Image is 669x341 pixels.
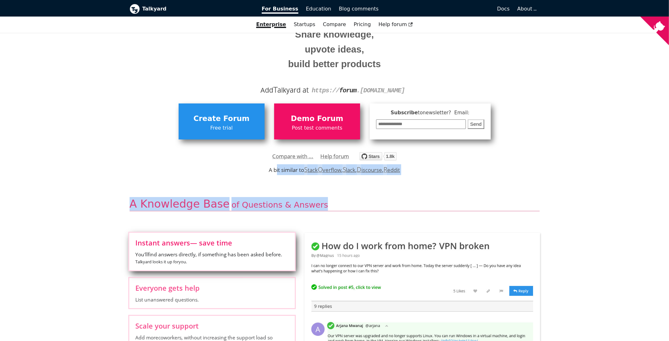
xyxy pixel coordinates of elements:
[339,87,357,94] strong: forum
[136,322,288,329] span: Scale your support
[136,284,288,291] span: Everyone gets help
[277,124,357,132] span: Post test comments
[359,152,397,160] img: talkyard.svg
[359,153,397,162] a: Star debiki/talkyard on GitHub
[418,110,469,116] span: to newsletter ? Email:
[273,84,278,95] span: T
[335,4,382,14] a: Blog comments
[318,165,323,174] span: O
[136,251,288,266] span: You'll find answers directly, if something has been asked before.
[179,103,265,139] a: Create ForumFree trial
[306,6,331,12] span: Education
[253,19,290,30] a: Enterprise
[134,42,535,57] small: upvote ideas,
[134,57,535,72] small: build better products
[134,85,535,96] div: Add alkyard at
[273,152,314,161] a: Compare with ...
[321,152,349,161] a: Help forum
[304,165,308,174] span: S
[304,166,342,174] a: StackOverflow
[130,4,140,14] img: Talkyard logo
[274,103,360,139] a: Demo ForumPost test comments
[323,21,346,27] a: Compare
[350,19,375,30] a: Pricing
[312,87,405,94] code: https:// . [DOMAIN_NAME]
[357,165,362,174] span: D
[136,259,187,265] small: Talkyard looks it up for you .
[130,4,253,14] a: Talkyard logoTalkyard
[468,119,484,129] button: Send
[382,4,514,14] a: Docs
[136,296,288,303] span: List unanswered questions.
[343,166,355,174] a: Slack
[182,124,261,132] span: Free trial
[376,109,484,117] span: Subscribe
[517,6,536,12] a: About
[142,5,253,13] b: Talkyard
[357,166,382,174] a: Discourse
[497,6,509,12] span: Docs
[258,4,302,14] a: For Business
[182,113,261,125] span: Create Forum
[339,6,379,12] span: Blog comments
[134,27,535,42] small: Share knowledge,
[383,165,388,174] span: R
[343,165,346,174] span: S
[375,19,417,30] a: Help forum
[277,113,357,125] span: Demo Forum
[290,19,319,30] a: Startups
[302,4,335,14] a: Education
[262,6,298,14] span: For Business
[383,166,400,174] a: Reddit
[136,239,288,246] span: Instant answers — save time
[231,200,328,210] span: of Questions & Answers
[379,21,413,27] span: Help forum
[130,197,540,211] h2: A Knowledge Base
